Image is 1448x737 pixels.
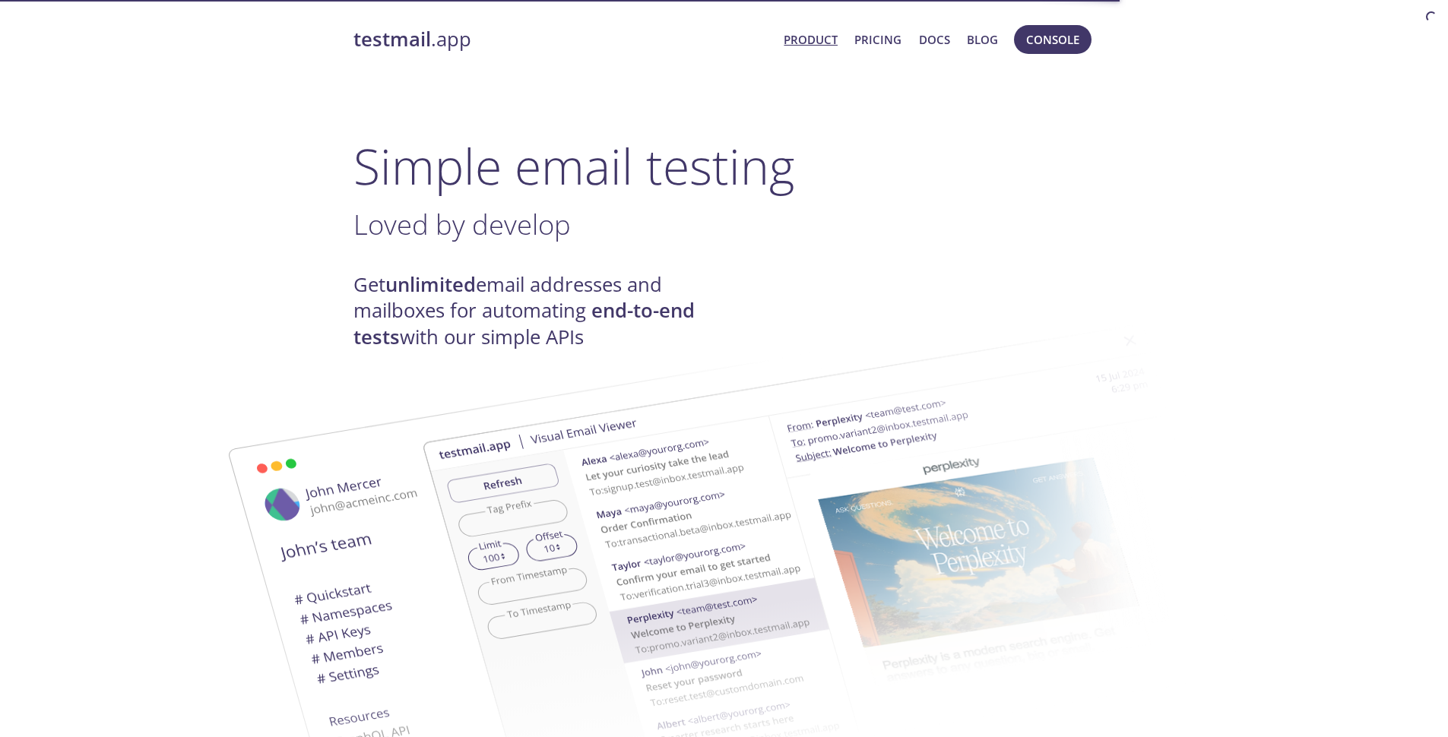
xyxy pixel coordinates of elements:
h1: Simple email testing [353,137,1095,195]
strong: end-to-end tests [353,297,695,350]
a: testmail.app [353,27,772,52]
span: Console [1026,30,1079,49]
a: Docs [919,30,950,49]
strong: testmail [353,26,431,52]
span: Loved by develop [353,205,571,243]
a: Blog [967,30,998,49]
a: Pricing [854,30,901,49]
strong: unlimited [385,271,476,298]
h4: Get email addresses and mailboxes for automating with our simple APIs [353,272,724,350]
button: Console [1014,25,1092,54]
a: Product [784,30,838,49]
